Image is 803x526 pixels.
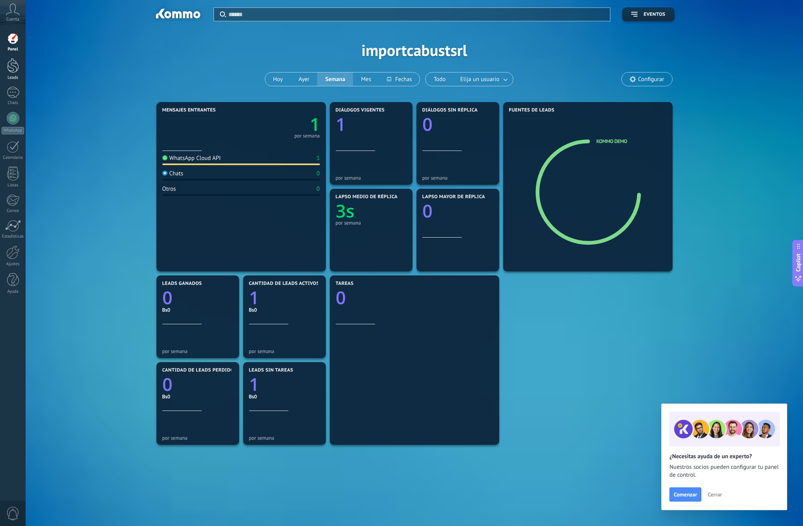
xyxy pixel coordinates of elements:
[336,175,407,181] div: por semana
[422,108,478,113] span: Diálogos sin réplica
[422,194,485,200] span: Lapso mayor de réplica
[674,492,697,497] span: Comenzar
[454,72,513,86] button: Elija un usuario
[379,72,420,86] button: Fechas
[294,134,320,138] div: por semana
[643,12,665,17] span: Eventos
[704,489,725,500] button: Cerrar
[241,112,320,136] a: 1
[162,281,202,286] span: Leads ganados
[2,127,24,134] div: WhatsApp
[162,170,184,177] div: Chats
[249,286,259,310] text: 1
[353,72,379,86] button: Mes
[336,112,346,136] text: 1
[316,170,320,177] div: 0
[669,487,701,502] button: Comenzar
[2,183,24,188] div: Listas
[162,372,233,396] a: 0
[2,100,24,106] div: Chats
[249,286,320,310] a: 1
[336,281,354,286] span: Tareas
[317,72,353,86] button: Semana
[316,154,320,162] div: 1
[794,253,802,271] span: Copilot
[249,281,320,286] span: Cantidad de leads activos
[422,175,493,181] div: por semana
[249,435,320,441] div: por semana
[336,194,398,200] span: Lapso medio de réplica
[162,368,237,373] span: Cantidad de leads perdidos
[336,286,346,310] text: 0
[2,289,24,294] div: Ayuda
[336,286,493,310] a: 0
[336,199,355,223] text: 3s
[509,108,555,113] span: Fuentes de leads
[597,138,627,145] a: Kommo Demo
[162,435,233,441] div: por semana
[162,393,233,400] div: Bs0
[265,72,291,86] button: Hoy
[162,372,173,396] text: 0
[426,72,454,86] button: Todo
[708,492,722,497] span: Cerrar
[249,348,320,354] div: por semana
[459,74,501,85] span: Elija un usuario
[2,75,24,80] div: Leads
[669,463,779,479] span: Nuestros socios pueden configurar tu panel de control.
[162,155,167,160] img: WhatsApp Cloud API
[291,72,318,86] button: Ayer
[162,185,176,193] div: Otros
[162,108,216,113] span: Mensajes entrantes
[249,372,259,396] text: 1
[162,286,173,310] text: 0
[249,372,320,396] a: 1
[2,47,24,52] div: Panel
[2,208,24,214] div: Correo
[249,368,293,373] span: Leads sin tareas
[422,112,433,136] text: 0
[162,348,233,354] div: por semana
[669,453,779,460] h2: ¿Necesitas ayuda de un experto?
[162,307,233,313] div: Bs0
[422,199,433,223] text: 0
[638,76,664,83] span: Configurar
[2,234,24,239] div: Estadísticas
[316,185,320,193] div: 0
[6,17,19,22] span: Cuenta
[162,154,221,162] div: WhatsApp Cloud API
[2,155,24,160] div: Calendario
[622,7,674,21] button: Eventos
[336,220,407,226] div: por semana
[336,108,385,113] span: Diálogos vigentes
[249,393,320,400] div: Bs0
[249,307,320,313] div: Bs0
[310,112,320,136] text: 1
[162,286,233,310] a: 0
[162,171,167,176] img: Chats
[2,262,24,267] div: Ajustes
